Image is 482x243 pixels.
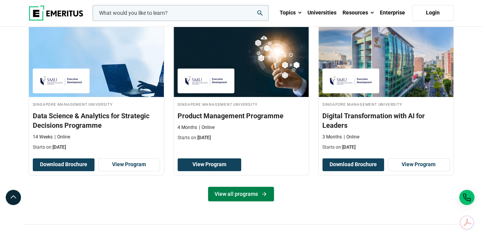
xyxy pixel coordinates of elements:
[322,144,450,151] p: Starts on:
[344,134,359,140] p: Online
[33,111,160,130] h3: Data Science & Analytics for Strategic Decisions Programme
[322,111,450,130] h3: Digital Transformation with AI for Leaders
[181,72,231,89] img: Singapore Management University
[29,21,164,154] a: Data Science and Analytics Course by Singapore Management University - September 30, 2025 Singapo...
[33,101,160,107] h4: Singapore Management University
[54,134,70,140] p: Online
[208,187,274,201] a: View all programs
[326,72,376,89] img: Singapore Management University
[322,101,450,107] h4: Singapore Management University
[37,72,86,89] img: Singapore Management University
[322,158,384,171] button: Download Brochure
[319,21,453,154] a: Digital Transformation Course by Singapore Management University - September 30, 2025 Singapore M...
[178,101,305,107] h4: Singapore Management University
[29,21,164,97] img: Data Science & Analytics for Strategic Decisions Programme | Online Data Science and Analytics Co...
[174,21,309,145] a: Product Design and Innovation Course by Singapore Management University - September 30, 2025 Sing...
[53,145,66,150] span: [DATE]
[319,21,453,97] img: Digital Transformation with AI for Leaders | Online Digital Transformation Course
[178,124,197,131] p: 4 Months
[412,5,454,21] a: Login
[178,158,241,171] a: View Program
[33,134,53,140] p: 14 Weeks
[33,144,160,151] p: Starts on:
[33,158,94,171] button: Download Brochure
[197,135,211,140] span: [DATE]
[98,158,160,171] a: View Program
[322,134,342,140] p: 3 Months
[174,21,309,97] img: Product Management Programme | Online Product Design and Innovation Course
[199,124,215,131] p: Online
[93,5,269,21] input: woocommerce-product-search-field-0
[178,111,305,121] h3: Product Management Programme
[342,145,355,150] span: [DATE]
[178,135,305,141] p: Starts on:
[388,158,450,171] a: View Program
